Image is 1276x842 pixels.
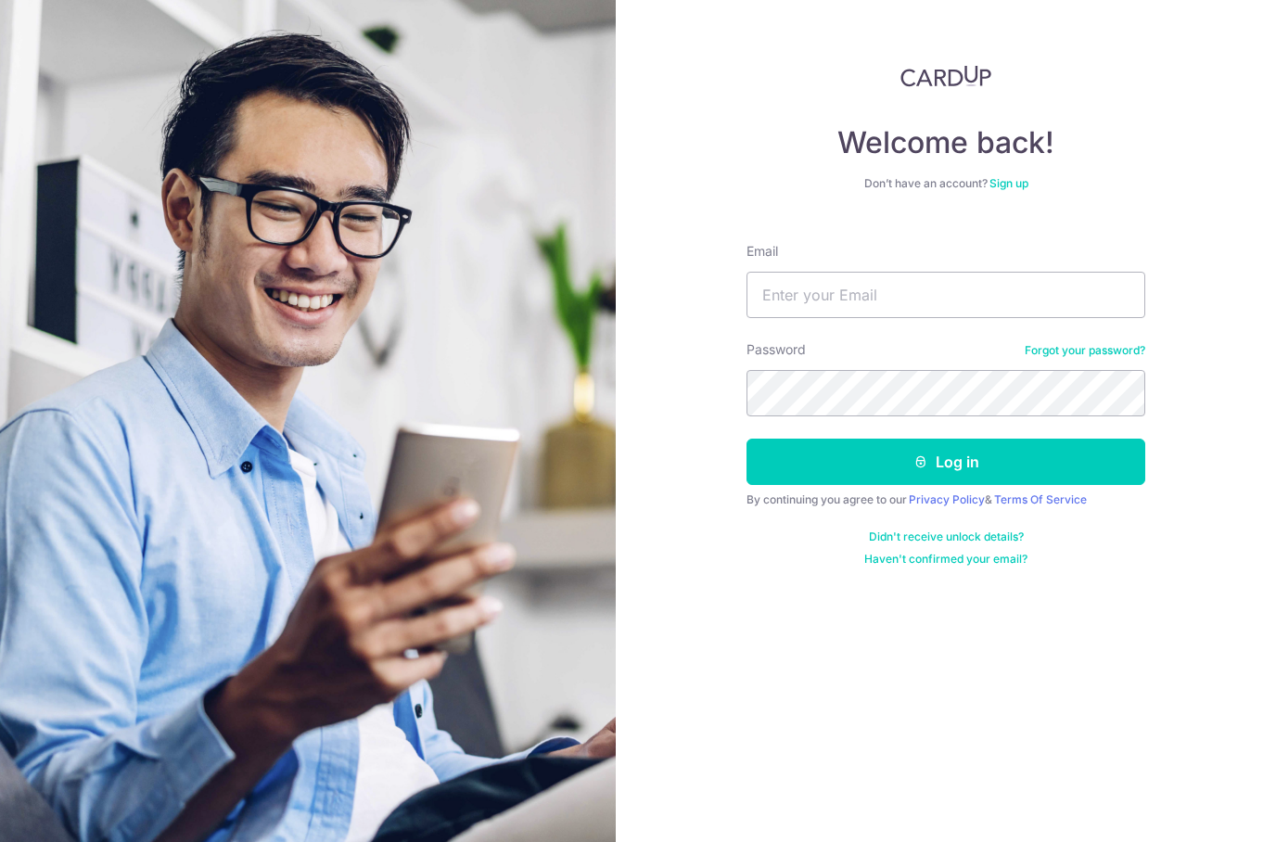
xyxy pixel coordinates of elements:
a: Didn't receive unlock details? [869,529,1024,544]
img: CardUp Logo [900,65,991,87]
a: Terms Of Service [994,492,1087,506]
a: Privacy Policy [909,492,985,506]
div: Don’t have an account? [746,176,1145,191]
button: Log in [746,439,1145,485]
a: Forgot your password? [1025,343,1145,358]
a: Sign up [989,176,1028,190]
label: Email [746,242,778,261]
a: Haven't confirmed your email? [864,552,1027,567]
input: Enter your Email [746,272,1145,318]
h4: Welcome back! [746,124,1145,161]
label: Password [746,340,806,359]
div: By continuing you agree to our & [746,492,1145,507]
